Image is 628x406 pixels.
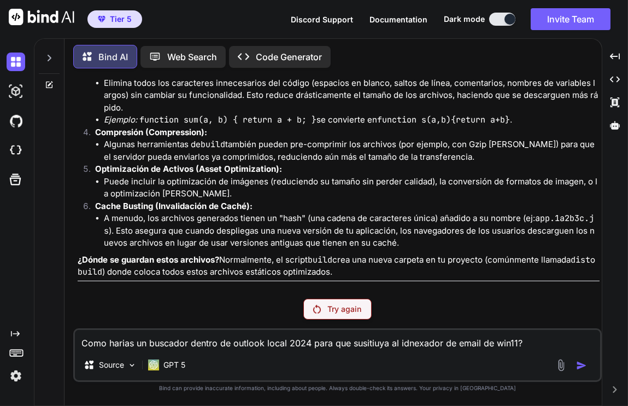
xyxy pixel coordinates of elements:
img: icon [576,360,587,371]
code: dist [571,254,590,265]
strong: Optimización de Activos (Asset Optimization): [95,164,282,174]
button: premiumTier 5 [87,10,142,28]
strong: Compresión (Compression): [95,127,207,137]
img: premium [98,16,105,22]
p: Code Generator [256,50,322,63]
span: Documentation [369,15,427,24]
code: build [78,266,102,277]
code: app.1a2b3c.js [104,213,594,236]
img: darkChat [7,53,25,71]
img: Retry [313,305,321,314]
code: function s(a,b){return a+b} [377,114,510,125]
em: Ejemplo: [104,114,137,125]
img: Pick Models [127,361,137,370]
img: settings [7,367,25,385]
img: GPT 5 [148,359,159,370]
img: cloudideIcon [7,141,25,160]
span: Discord Support [291,15,353,24]
button: Invite Team [531,8,611,30]
code: function sum(a, b) { return a + b; } [139,114,316,125]
strong: ¿Dónde se guardan estos archivos? [78,254,219,265]
p: GPT 5 [163,359,185,370]
p: Try again [327,304,361,315]
button: Discord Support [291,14,353,25]
code: build [308,254,332,265]
p: Normalmente, el script crea una nueva carpeta en tu proyecto (comúnmente llamada o ) donde coloca... [78,254,600,279]
img: attachment [555,359,567,372]
p: Bind AI [98,50,128,63]
p: Bind can provide inaccurate information, including about people. Always double-check its answers.... [73,384,602,392]
li: Puede incluir la optimización de imágenes (reduciendo su tamaño sin perder calidad), la conversió... [104,176,600,200]
button: Documentation [369,14,427,25]
li: A menudo, los archivos generados tienen un "hash" (una cadena de caracteres única) añadido a su n... [104,212,600,250]
h4: 3. ¿Por qué es importante ? (Beneficios) [78,290,600,303]
p: Web Search [167,50,217,63]
p: Source [99,359,124,370]
code: build [201,139,225,150]
img: Bind AI [9,9,74,25]
li: Elimina todos los caracteres innecesarios del código (espacios en blanco, saltos de línea, coment... [104,77,600,114]
strong: Cache Busting (Invalidación de Caché): [95,201,253,211]
li: Algunas herramientas de también pueden pre-comprimir los archivos (por ejemplo, con Gzip [PERSON_... [104,138,600,163]
img: darkAi-studio [7,82,25,101]
span: Tier 5 [110,14,132,25]
img: githubDark [7,112,25,130]
span: Dark mode [444,14,485,25]
li: se convierte en . [104,114,600,126]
